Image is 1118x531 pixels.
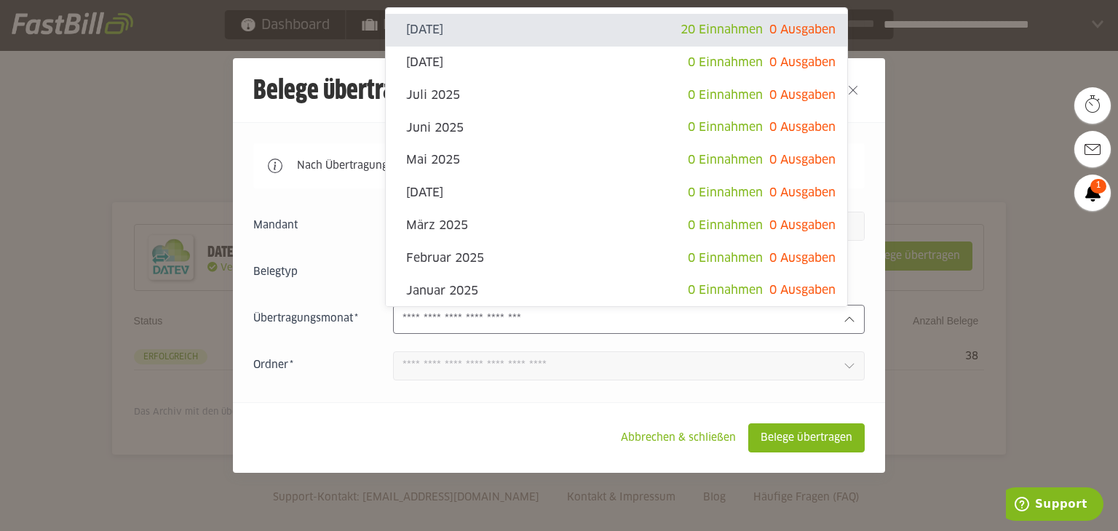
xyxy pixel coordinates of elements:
[688,121,763,133] span: 0 Einnahmen
[386,209,847,242] sl-option: März 2025
[688,220,763,231] span: 0 Einnahmen
[1090,179,1106,193] span: 1
[769,121,836,133] span: 0 Ausgaben
[386,111,847,144] sl-option: Juni 2025
[769,284,836,296] span: 0 Ausgaben
[386,47,847,79] sl-option: [DATE]
[688,284,763,296] span: 0 Einnahmen
[386,274,847,307] sl-option: Januar 2025
[769,220,836,231] span: 0 Ausgaben
[386,144,847,177] sl-option: Mai 2025
[688,187,763,199] span: 0 Einnahmen
[608,423,748,452] sl-button: Abbrechen & schließen
[769,24,836,36] span: 0 Ausgaben
[1006,487,1103,524] iframe: Öffnet ein Widget, in dem Sie weitere Informationen finden
[748,423,865,452] sl-button: Belege übertragen
[769,89,836,101] span: 0 Ausgaben
[688,154,763,166] span: 0 Einnahmen
[688,89,763,101] span: 0 Einnahmen
[386,14,847,47] sl-option: [DATE]
[386,79,847,112] sl-option: Juli 2025
[688,57,763,68] span: 0 Einnahmen
[769,187,836,199] span: 0 Ausgaben
[386,177,847,209] sl-option: [DATE]
[681,24,763,36] span: 20 Einnahmen
[1074,175,1111,211] a: 1
[769,252,836,264] span: 0 Ausgaben
[769,154,836,166] span: 0 Ausgaben
[386,242,847,275] sl-option: Februar 2025
[769,57,836,68] span: 0 Ausgaben
[688,252,763,264] span: 0 Einnahmen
